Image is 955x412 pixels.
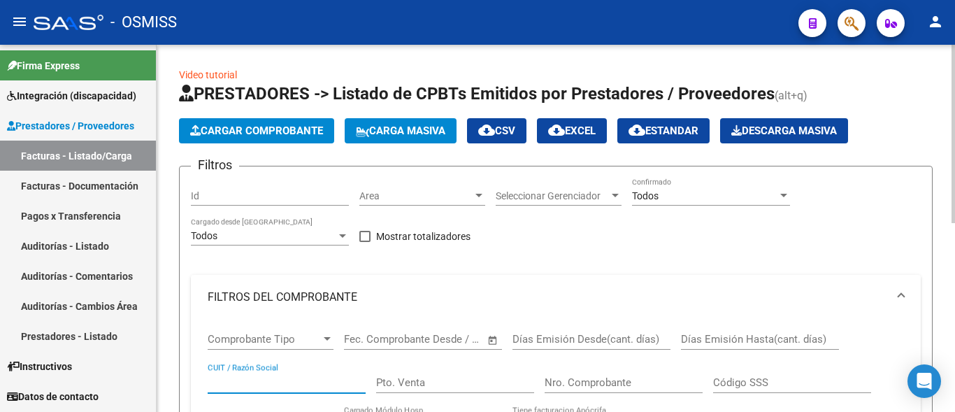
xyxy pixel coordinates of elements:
span: Todos [632,190,659,201]
div: Open Intercom Messenger [907,364,941,398]
button: Descarga Masiva [720,118,848,143]
input: End date [402,333,470,346]
span: Mostrar totalizadores [376,228,471,245]
button: Cargar Comprobante [179,118,334,143]
span: Prestadores / Proveedores [7,118,134,134]
span: Cargar Comprobante [190,125,323,137]
h3: Filtros [191,155,239,175]
mat-icon: cloud_download [548,122,565,138]
app-download-masive: Descarga masiva de comprobantes (adjuntos) [720,118,848,143]
span: CSV [478,125,515,137]
mat-icon: menu [11,13,28,30]
a: Video tutorial [179,69,237,80]
span: Descarga Masiva [731,125,837,137]
mat-panel-title: FILTROS DEL COMPROBANTE [208,290,887,305]
span: Datos de contacto [7,389,99,404]
button: Estandar [617,118,710,143]
span: EXCEL [548,125,596,137]
span: Firma Express [7,58,80,73]
mat-icon: cloud_download [478,122,495,138]
button: Carga Masiva [345,118,457,143]
mat-expansion-panel-header: FILTROS DEL COMPROBANTE [191,275,921,320]
mat-icon: person [927,13,944,30]
span: Comprobante Tipo [208,333,321,346]
button: CSV [467,118,526,143]
span: Area [359,190,473,202]
input: Start date [344,333,389,346]
span: PRESTADORES -> Listado de CPBTs Emitidos por Prestadores / Proveedores [179,84,775,104]
span: (alt+q) [775,89,807,102]
span: Carga Masiva [356,125,445,137]
span: - OSMISS [110,7,177,38]
span: Seleccionar Gerenciador [496,190,609,202]
span: Integración (discapacidad) [7,88,136,104]
button: EXCEL [537,118,607,143]
span: Todos [191,230,217,241]
button: Open calendar [485,332,501,348]
span: Estandar [629,125,698,137]
span: Instructivos [7,359,72,374]
mat-icon: cloud_download [629,122,645,138]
